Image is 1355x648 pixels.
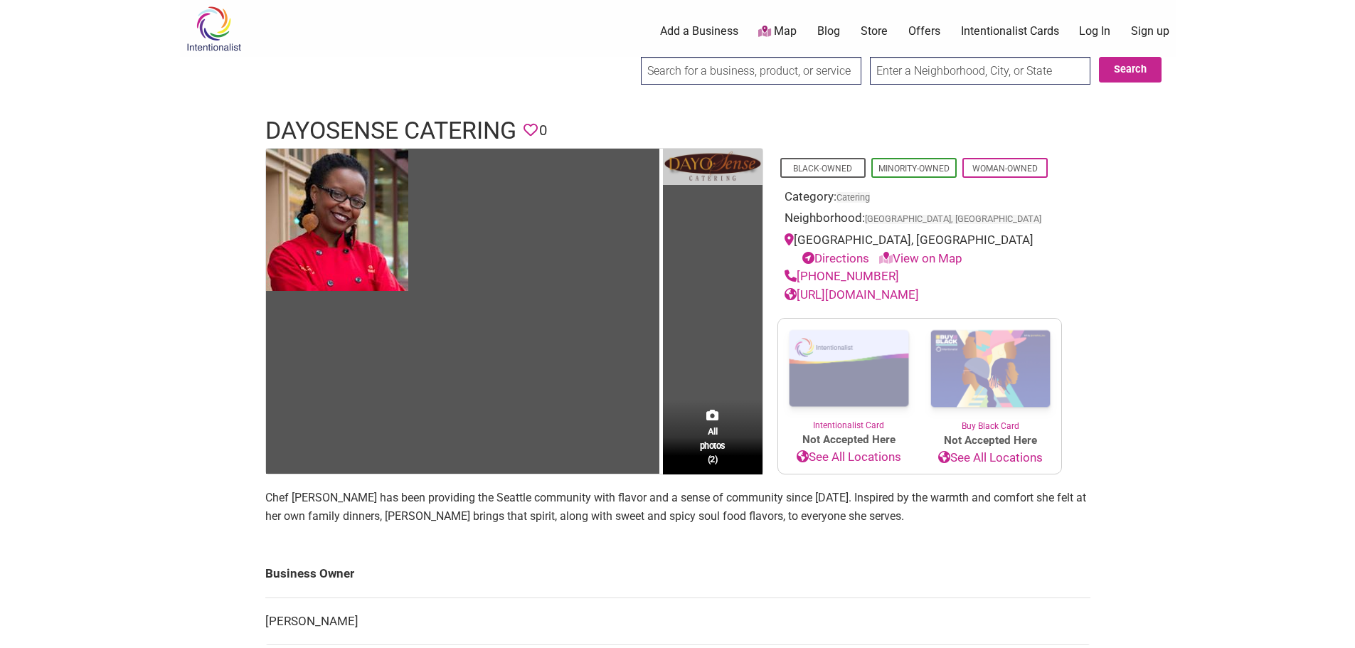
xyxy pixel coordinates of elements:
[700,425,726,465] span: All photos (2)
[908,23,940,39] a: Offers
[641,57,861,85] input: Search for a business, product, or service
[1079,23,1110,39] a: Log In
[524,119,538,142] span: You must be logged in to save favorites.
[865,215,1041,224] span: [GEOGRAPHIC_DATA], [GEOGRAPHIC_DATA]
[785,231,1055,267] div: [GEOGRAPHIC_DATA], [GEOGRAPHIC_DATA]
[870,57,1090,85] input: Enter a Neighborhood, City, or State
[778,319,920,432] a: Intentionalist Card
[785,209,1055,231] div: Neighborhood:
[920,449,1061,467] a: See All Locations
[920,432,1061,449] span: Not Accepted Here
[785,287,919,302] a: [URL][DOMAIN_NAME]
[972,164,1038,174] a: Woman-Owned
[1099,57,1162,83] button: Search
[265,489,1090,525] p: Chef [PERSON_NAME] has been providing the Seattle community with flavor and a sense of community ...
[785,269,899,283] a: [PHONE_NUMBER]
[879,251,962,265] a: View on Map
[778,448,920,467] a: See All Locations
[265,597,1090,645] td: [PERSON_NAME]
[961,23,1059,39] a: Intentionalist Cards
[660,23,738,39] a: Add a Business
[836,192,870,203] a: Catering
[758,23,797,40] a: Map
[920,319,1061,420] img: Buy Black Card
[785,188,1055,210] div: Category:
[861,23,888,39] a: Store
[180,6,248,52] img: Intentionalist
[265,551,1090,597] td: Business Owner
[920,319,1061,432] a: Buy Black Card
[265,114,516,148] h1: DayoSense Catering
[778,432,920,448] span: Not Accepted Here
[778,319,920,419] img: Intentionalist Card
[878,164,950,174] a: Minority-Owned
[539,119,547,142] span: 0
[1131,23,1169,39] a: Sign up
[817,23,840,39] a: Blog
[793,164,852,174] a: Black-Owned
[802,251,869,265] a: Directions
